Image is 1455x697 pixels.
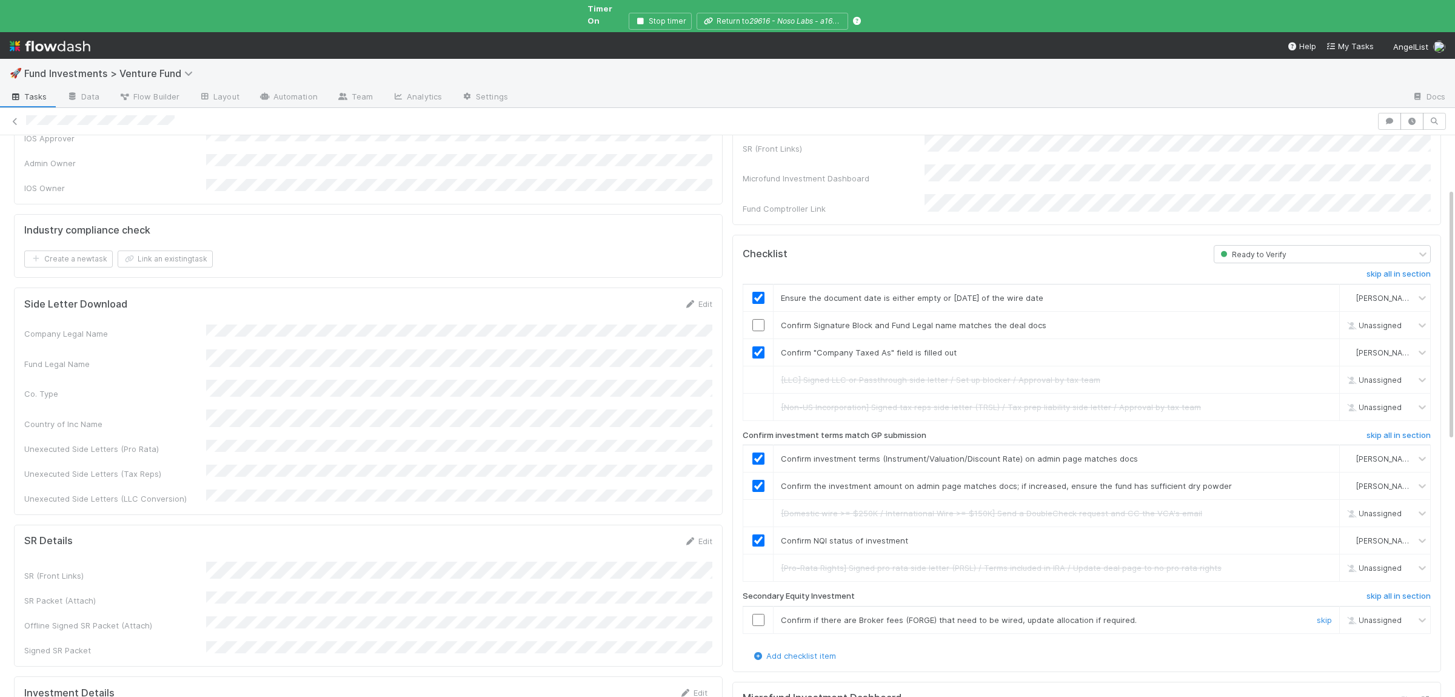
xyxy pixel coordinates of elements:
[1366,591,1431,601] h6: skip all in section
[1344,509,1402,518] span: Unassigned
[1344,375,1402,384] span: Unassigned
[24,358,206,370] div: Fund Legal Name
[1366,431,1431,445] a: skip all in section
[1366,431,1431,440] h6: skip all in section
[24,493,206,505] div: Unexecuted Side Letters (LLC Conversion)
[189,88,249,107] a: Layout
[743,591,855,601] h6: Secondary Equity Investment
[743,143,925,155] div: SR (Front Links)
[684,536,712,546] a: Edit
[119,90,179,103] span: Flow Builder
[24,418,206,430] div: Country of Inc Name
[1344,320,1402,329] span: Unassigned
[1356,536,1416,545] span: [PERSON_NAME]
[781,402,1201,412] span: [Non-US Incorporation] Signed tax reps side letter (TRSL) / Tax prep liability side letter / Appr...
[781,615,1137,625] span: Confirm if there are Broker fees (FORGE) that need to be wired, update allocation if required.
[697,13,848,30] button: Return to29616 - Noso Labs - a16z Scout Fund III
[1356,454,1416,463] span: [PERSON_NAME]
[24,224,150,237] h5: Industry compliance check
[781,454,1138,463] span: Confirm investment terms (Instrument/Valuation/Discount Rate) on admin page matches docs
[24,67,199,79] span: Fund Investments > Venture Fund
[24,157,206,169] div: Admin Owner
[1356,348,1416,357] span: [PERSON_NAME]
[118,251,213,268] button: Link an existingtask
[1366,269,1431,284] a: skip all in section
[781,375,1100,385] span: [LLC] Signed LLC or Passthrough side letter / Set up blocker / Approval by tax team
[249,88,327,107] a: Automation
[24,443,206,455] div: Unexecuted Side Letters (Pro Rata)
[743,203,925,215] div: Fund Comptroller Link
[327,88,383,107] a: Team
[743,431,926,440] h6: Confirm investment terms match GP submission
[24,619,206,631] div: Offline Signed SR Packet (Attach)
[752,651,836,661] a: Add checklist item
[587,2,624,27] span: Timer On
[1287,40,1316,52] div: Help
[1344,402,1402,411] span: Unassigned
[1433,41,1445,53] img: avatar_55b415e2-df6a-4422-95b4-4512075a58f2.png
[1356,482,1416,491] span: [PERSON_NAME]
[24,251,113,268] button: Create a newtask
[1366,591,1431,606] a: skip all in section
[1345,293,1354,303] img: avatar_55b415e2-df6a-4422-95b4-4512075a58f2.png
[1345,481,1354,491] img: avatar_55b415e2-df6a-4422-95b4-4512075a58f2.png
[1218,250,1286,259] span: Ready to Verify
[684,299,712,309] a: Edit
[1402,88,1455,107] a: Docs
[743,172,925,184] div: Microfund Investment Dashboard
[109,88,189,107] a: Flow Builder
[781,508,1202,518] span: [Domestic wire >= $250K / International Wire >= $150K] Send a DoubleCheck request and CC the VCA'...
[1366,269,1431,279] h6: skip all in section
[1326,41,1374,51] span: My Tasks
[1356,293,1416,302] span: [PERSON_NAME]
[24,182,206,194] div: IOS Owner
[24,644,206,656] div: Signed SR Packet
[24,535,73,547] h5: SR Details
[743,248,788,260] h5: Checklist
[10,90,47,103] span: Tasks
[24,468,206,480] div: Unexecuted Side Letters (Tax Reps)
[781,320,1046,330] span: Confirm Signature Block and Fund Legal name matches the deal docs
[781,348,957,357] span: Confirm "Company Taxed As" field is filled out
[781,563,1222,573] span: [Pro-Rata Rights] Signed pro rata side letter (PRSL) / Terms included in IRA / Update deal page t...
[781,536,908,545] span: Confirm NQI status of investment
[452,88,518,107] a: Settings
[1344,615,1402,624] span: Unassigned
[1345,348,1354,357] img: avatar_55b415e2-df6a-4422-95b4-4512075a58f2.png
[587,4,612,25] span: Timer On
[1317,615,1332,625] a: skip
[1326,40,1374,52] a: My Tasks
[1345,536,1354,545] img: avatar_55b415e2-df6a-4422-95b4-4512075a58f2.png
[24,328,206,340] div: Company Legal Name
[749,16,885,25] i: 29616 - Noso Labs - a16z Scout Fund III
[24,570,206,582] div: SR (Front Links)
[10,36,90,56] img: logo-inverted-e16ddd16eac7371096b0.svg
[781,481,1232,491] span: Confirm the investment amount on admin page matches docs; if increased, ensure the fund has suffi...
[24,594,206,607] div: SR Packet (Attach)
[24,132,206,144] div: IOS Approver
[1344,564,1402,573] span: Unassigned
[57,88,109,107] a: Data
[629,13,692,30] button: Stop timer
[1345,454,1354,463] img: avatar_55b415e2-df6a-4422-95b4-4512075a58f2.png
[24,298,127,311] h5: Side Letter Download
[383,88,452,107] a: Analytics
[10,68,22,78] span: 🚀
[781,293,1043,303] span: Ensure the document date is either empty or [DATE] of the wire date
[1393,42,1428,52] span: AngelList
[24,388,206,400] div: Co. Type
